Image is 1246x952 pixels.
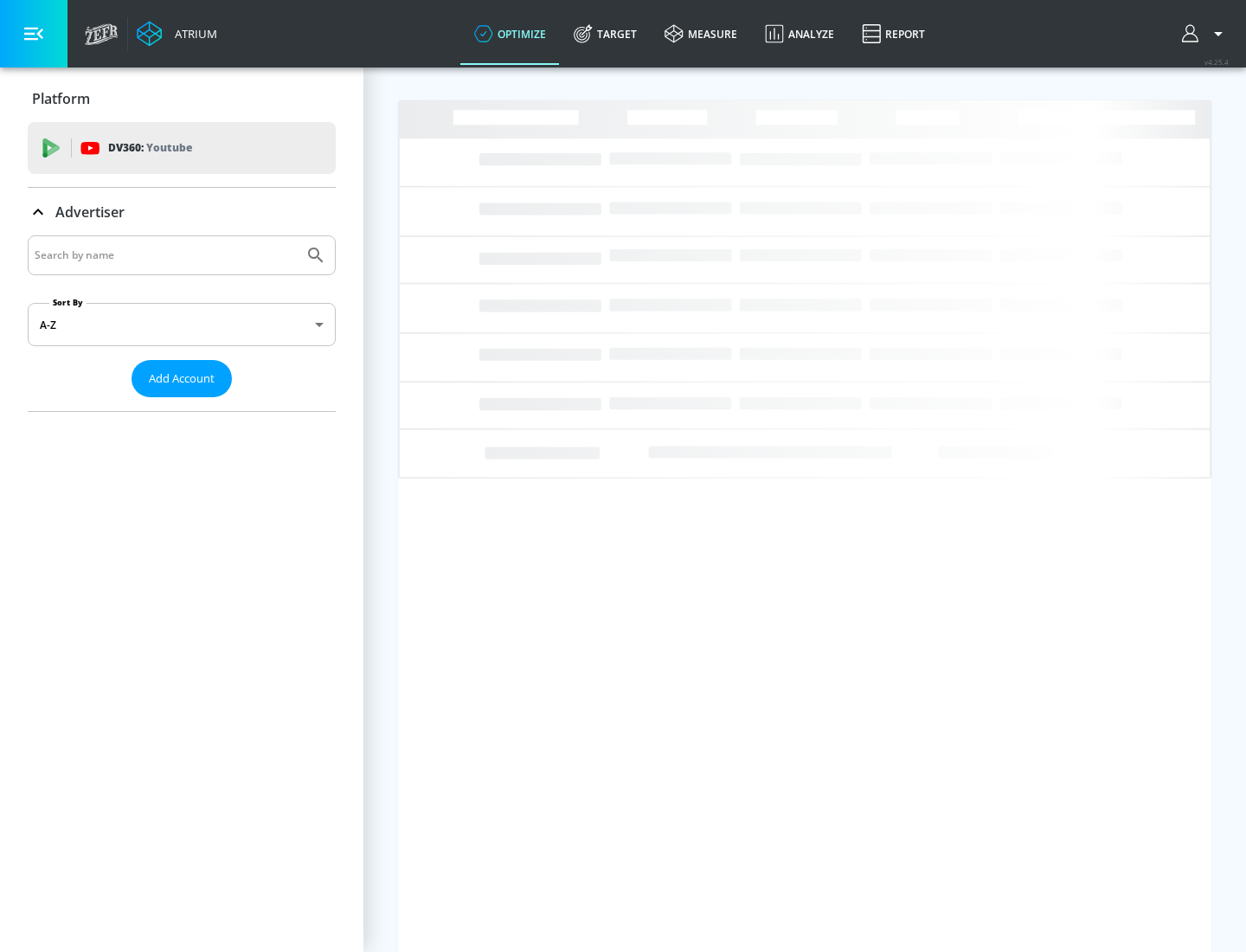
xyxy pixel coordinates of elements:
span: v 4.25.4 [1204,57,1229,67]
a: optimize [460,3,560,65]
p: DV360: [108,138,192,158]
a: Report [848,3,939,65]
div: Atrium [168,26,217,42]
div: Advertiser [28,235,336,411]
span: Add Account [149,369,215,389]
input: Search by name [35,244,297,267]
a: measure [651,3,751,65]
div: DV360: Youtube [28,122,336,174]
button: Add Account [132,360,232,397]
a: Atrium [137,21,217,47]
a: Analyze [751,3,848,65]
nav: list of Advertiser [28,397,336,411]
div: A-Z [28,303,336,346]
a: Target [560,3,651,65]
p: Youtube [146,138,192,157]
div: Advertiser [28,188,336,236]
p: Platform [32,89,90,108]
div: Platform [28,74,336,123]
p: Advertiser [55,203,125,222]
label: Sort By [49,297,87,308]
